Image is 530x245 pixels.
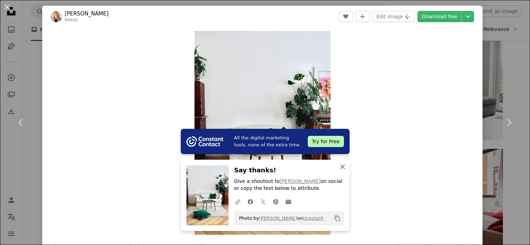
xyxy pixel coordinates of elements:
button: Zoom in on this image [194,31,331,235]
p: Give a shoutout to on social or copy the text below to attribute. [234,178,344,192]
img: file-1754318165549-24bf788d5b37 [186,136,223,147]
a: Next [488,89,530,156]
img: green throw pillow on white sofa [194,31,331,235]
button: Edit image [372,11,415,22]
button: Copy to clipboard [331,212,343,224]
button: Add to Collection [356,11,370,22]
a: Share on Twitter [257,194,269,208]
a: Share on Facebook [244,194,257,208]
span: All the digital marketing tools, none of the extra time. [234,134,302,148]
img: Go to Julia's profile [51,11,62,22]
div: Try for Free [308,136,344,147]
a: All the digital marketing tools, none of the extra time.Try for Free [181,129,350,154]
button: Like [339,11,353,22]
a: Unsplash [303,216,324,221]
button: Choose download size [462,11,474,22]
a: [PERSON_NAME] [280,179,320,184]
h3: Say thanks! [234,165,344,176]
a: Share over email [282,194,295,208]
a: [PERSON_NAME] [65,10,109,17]
a: Share on Pinterest [269,194,282,208]
a: [PERSON_NAME] [259,216,297,221]
a: beazy [65,17,77,22]
a: Download free [417,11,462,22]
span: Photo by on [236,213,324,224]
